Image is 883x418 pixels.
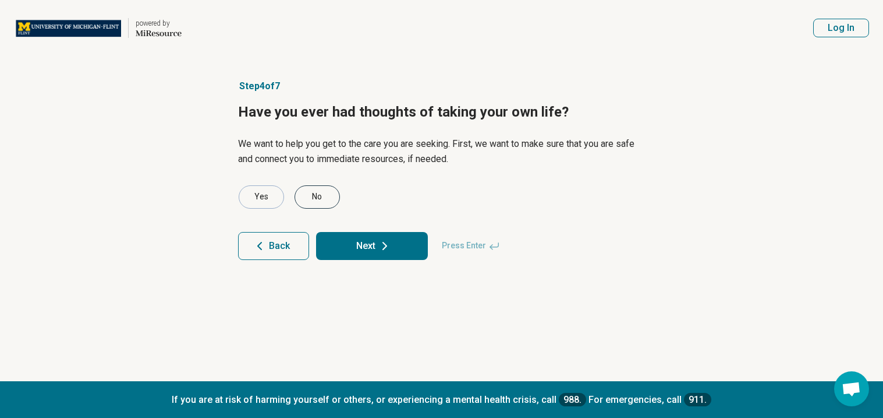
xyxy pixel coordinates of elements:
[239,185,284,209] div: Yes
[136,18,182,29] div: powered by
[269,241,290,251] span: Back
[316,232,428,260] button: Next
[238,103,646,122] h1: Have you ever had thoughts of taking your own life?
[834,371,869,406] div: Open chat
[559,393,586,406] a: 988.
[684,393,711,406] a: 911.
[238,136,646,167] p: We want to help you get to the care you are seeking. First, we want to make sure that you are saf...
[238,79,646,93] p: Step 4 of 7
[435,232,507,260] span: Press Enter
[14,14,121,42] img: University of Michigan-Flint
[14,14,182,42] a: University of Michigan-Flintpowered by
[238,232,309,260] button: Back
[295,185,340,209] div: No
[813,19,869,37] button: Log In
[12,393,871,406] p: If you are at risk of harming yourself or others, or experiencing a mental health crisis, call Fo...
